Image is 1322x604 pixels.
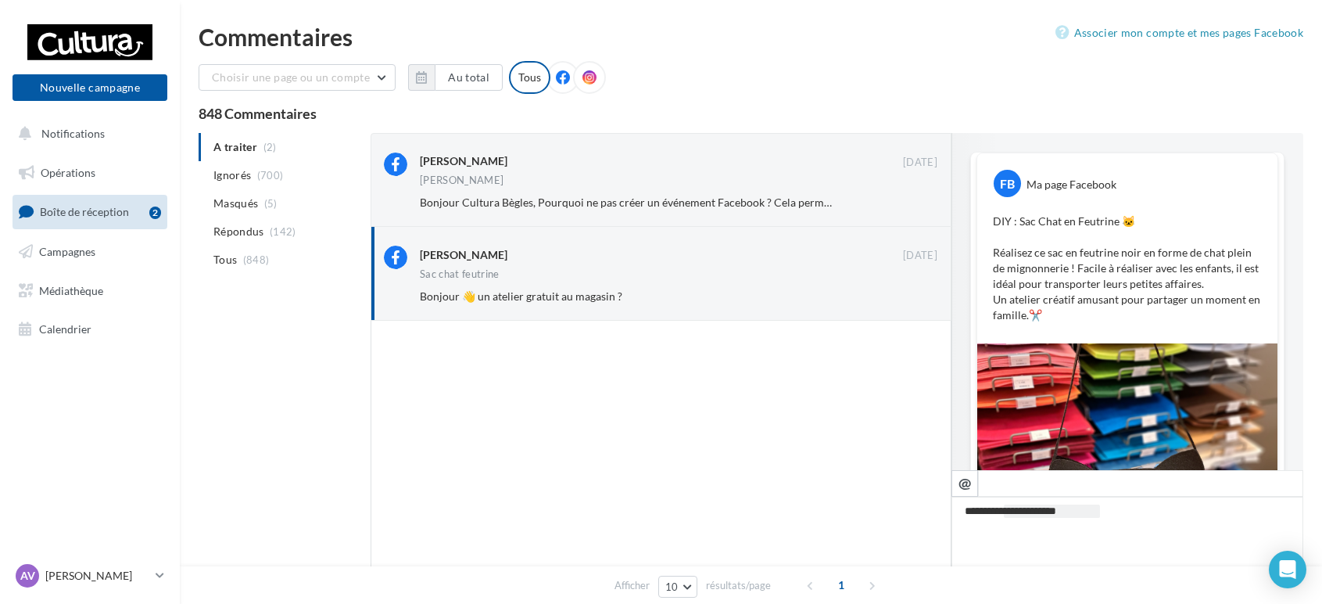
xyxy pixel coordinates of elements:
[40,205,129,218] span: Boîte de réception
[39,245,95,258] span: Campagnes
[213,167,251,183] span: Ignorés
[408,64,503,91] button: Au total
[20,568,35,584] span: AV
[41,127,105,140] span: Notifications
[903,156,937,170] span: [DATE]
[199,106,1303,120] div: 848 Commentaires
[958,476,972,490] i: @
[435,64,503,91] button: Au total
[41,166,95,179] span: Opérations
[829,573,854,598] span: 1
[420,269,500,279] div: Sac chat feutrine
[257,169,284,182] span: (700)
[45,568,149,584] p: [PERSON_NAME]
[264,197,278,210] span: (5)
[213,252,237,268] span: Tous
[658,576,698,598] button: 10
[9,156,170,189] a: Opérations
[1026,177,1116,192] div: Ma page Facebook
[1269,551,1306,588] div: Open Intercom Messenger
[9,195,170,228] a: Boîte de réception2
[243,253,270,266] span: (848)
[199,25,1303,49] div: Commentaires
[903,249,937,263] span: [DATE]
[420,247,507,263] div: [PERSON_NAME]
[706,578,771,593] span: résultats/page
[993,214,1262,323] p: DIY : Sac Chat en Feutrine 🐱 Réalisez ce sac en feutrine noir en forme de chat plein de mignonner...
[199,64,396,91] button: Choisir une page ou un compte
[9,117,164,150] button: Notifications
[951,470,978,497] button: @
[39,322,91,336] span: Calendrier
[270,225,296,238] span: (142)
[213,196,258,211] span: Masqués
[39,283,103,297] span: Médiathèque
[614,578,650,593] span: Afficher
[212,70,370,84] span: Choisir une page ou un compte
[13,74,167,101] button: Nouvelle campagne
[509,61,550,94] div: Tous
[9,313,170,346] a: Calendrier
[665,581,679,593] span: 10
[1055,23,1303,42] a: Associer mon compte et mes pages Facebook
[9,235,170,268] a: Campagnes
[420,289,622,303] span: Bonjour 👋 un atelier gratuit au magasin ?
[213,224,264,239] span: Répondus
[420,196,1221,209] span: Bonjour Cultura Bègles, Pourquoi ne pas créer un événement Facebook ? Cela permettrait que l’on p...
[994,170,1021,197] div: FB
[13,561,167,591] a: AV [PERSON_NAME]
[9,275,170,307] a: Médiathèque
[420,153,507,169] div: [PERSON_NAME]
[420,175,503,185] div: [PERSON_NAME]
[149,207,161,219] div: 2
